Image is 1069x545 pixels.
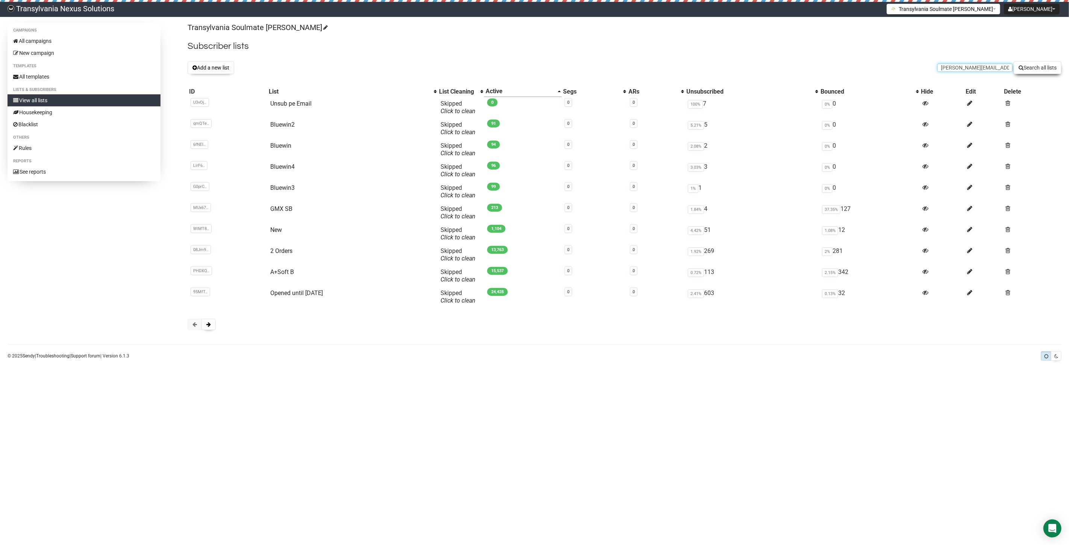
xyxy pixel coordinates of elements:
a: Click to clean [441,234,475,241]
div: Segs [563,88,619,95]
span: 5.21% [688,121,704,130]
td: 0 [819,139,919,160]
span: Skipped [441,163,475,178]
td: 32 [819,286,919,307]
a: 0 [567,142,569,147]
td: 0 [819,160,919,181]
div: Bounced [821,88,912,95]
div: Edit [966,88,1001,95]
a: Bluewin [270,142,291,149]
a: GMX SB [270,205,292,212]
td: 1 [685,181,819,202]
a: 0 [567,100,569,105]
span: 2.15% [822,268,838,277]
th: ARs: No sort applied, activate to apply an ascending sort [627,86,685,97]
span: Skipped [441,268,475,283]
span: 213 [487,204,502,212]
td: 281 [819,244,919,265]
a: Sendy [23,353,35,359]
a: 0 [633,142,635,147]
a: 0 [567,184,569,189]
span: 2% [822,247,833,256]
span: 13,763 [487,246,508,254]
li: Reports [8,157,161,166]
th: Delete: No sort applied, sorting is disabled [1002,86,1061,97]
div: Unsubscribed [686,88,812,95]
a: 0 [567,163,569,168]
a: Housekeeping [8,106,161,118]
span: Skipped [441,142,475,157]
li: Lists & subscribers [8,85,161,94]
span: 94 [487,141,500,148]
a: Click to clean [441,150,475,157]
td: 0 [819,118,919,139]
span: 1% [688,184,698,193]
a: New campaign [8,47,161,59]
div: ID [189,88,266,95]
img: 586cc6b7d8bc403f0c61b981d947c989 [8,5,14,12]
span: Skipped [441,184,475,199]
div: List [269,88,430,95]
td: 4 [685,202,819,223]
div: ARs [628,88,677,95]
h2: Subscriber lists [188,39,1061,53]
span: MUx67.. [191,203,211,212]
th: List Cleaning: No sort applied, activate to apply an ascending sort [438,86,484,97]
th: Active: Ascending sort applied, activate to apply a descending sort [484,86,562,97]
a: Bluewin4 [270,163,295,170]
span: 3.03% [688,163,704,172]
a: 0 [633,205,635,210]
span: qmQTe.. [191,119,212,128]
span: PHDXQ.. [191,266,212,275]
td: 5 [685,118,819,139]
span: 0.72% [688,268,704,277]
span: 1.08% [822,226,838,235]
td: 2 [685,139,819,160]
span: 15,537 [487,267,508,275]
li: Others [8,133,161,142]
span: 0 [487,98,498,106]
a: 0 [567,289,569,294]
span: 2.41% [688,289,704,298]
a: Click to clean [441,255,475,262]
a: Click to clean [441,297,475,304]
span: 08Jm9.. [191,245,211,254]
span: 1.92% [688,247,704,256]
span: Skipped [441,289,475,304]
th: Bounced: No sort applied, activate to apply an ascending sort [819,86,919,97]
a: 0 [633,268,635,273]
span: 37.35% [822,205,840,214]
th: Segs: No sort applied, activate to apply an ascending sort [562,86,627,97]
td: 12 [819,223,919,244]
a: Click to clean [441,213,475,220]
a: Transylvania Soulmate [PERSON_NAME] [188,23,327,32]
td: 269 [685,244,819,265]
div: Active [486,88,554,95]
span: 24,428 [487,288,508,296]
div: Open Intercom Messenger [1043,519,1061,537]
span: 91 [487,120,500,127]
span: Skipped [441,100,475,115]
th: Hide: No sort applied, sorting is disabled [920,86,965,97]
a: 0 [567,205,569,210]
span: LirF6.. [191,161,207,170]
a: Bluewin3 [270,184,295,191]
a: All campaigns [8,35,161,47]
a: 0 [633,163,635,168]
a: All templates [8,71,161,83]
span: U3vOj.. [191,98,209,107]
a: 0 [633,226,635,231]
th: List: No sort applied, activate to apply an ascending sort [267,86,438,97]
a: 0 [567,268,569,273]
button: Transylvania Soulmate [PERSON_NAME] [887,4,1000,14]
span: WlMT8.. [191,224,212,233]
span: Skipped [441,121,475,136]
td: 113 [685,265,819,286]
a: 0 [633,121,635,126]
a: View all lists [8,94,161,106]
span: 99 [487,183,500,191]
span: 0% [822,184,833,193]
span: 1,104 [487,225,506,233]
td: 51 [685,223,819,244]
li: Campaigns [8,26,161,35]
